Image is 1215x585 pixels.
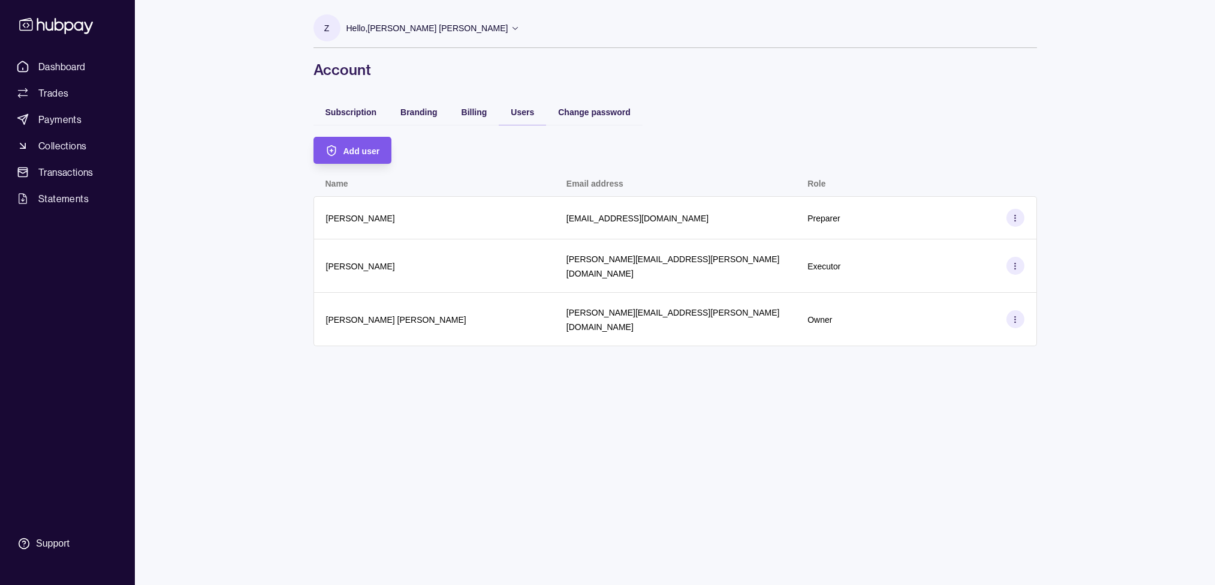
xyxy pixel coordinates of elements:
[38,59,86,74] span: Dashboard
[462,107,487,117] span: Billing
[807,262,840,271] p: Executor
[566,214,709,223] p: [EMAIL_ADDRESS][DOMAIN_NAME]
[346,22,508,35] p: Hello, [PERSON_NAME] [PERSON_NAME]
[511,107,534,117] span: Users
[325,179,348,188] p: Name
[558,107,631,117] span: Change password
[566,308,780,332] p: [PERSON_NAME][EMAIL_ADDRESS][PERSON_NAME][DOMAIN_NAME]
[38,86,68,100] span: Trades
[313,60,1037,79] h1: Account
[566,179,623,188] p: Email address
[400,107,437,117] span: Branding
[38,165,94,179] span: Transactions
[324,22,330,35] p: Z
[12,56,123,77] a: Dashboard
[566,254,780,278] p: [PERSON_NAME][EMAIL_ADDRESS][PERSON_NAME][DOMAIN_NAME]
[12,531,123,556] a: Support
[12,82,123,104] a: Trades
[807,179,825,188] p: Role
[326,315,466,325] p: [PERSON_NAME] [PERSON_NAME]
[807,214,840,223] p: Preparer
[12,188,123,209] a: Statements
[38,112,82,127] span: Payments
[12,109,123,130] a: Payments
[807,315,832,325] p: Owner
[343,146,380,156] span: Add user
[325,107,377,117] span: Subscription
[12,161,123,183] a: Transactions
[12,135,123,157] a: Collections
[38,191,89,206] span: Statements
[326,214,395,223] p: [PERSON_NAME]
[36,537,70,550] div: Support
[326,262,395,271] p: [PERSON_NAME]
[38,139,86,153] span: Collections
[313,137,392,164] button: Add user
